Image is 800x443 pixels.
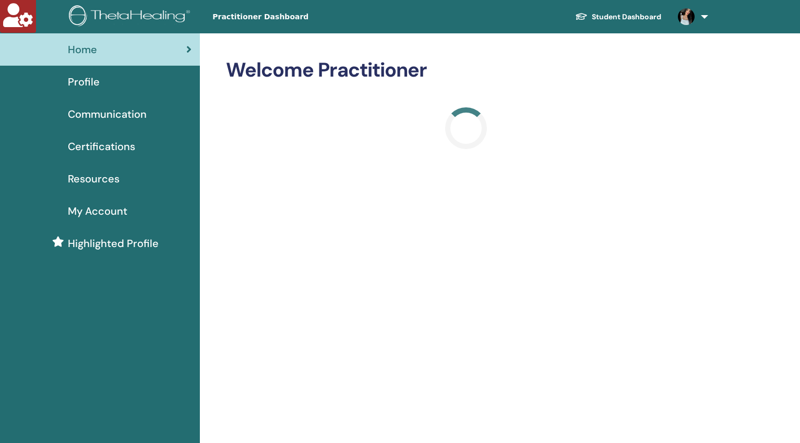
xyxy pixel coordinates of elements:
span: Highlighted Profile [68,236,159,251]
span: Certifications [68,139,135,154]
span: Communication [68,106,147,122]
span: My Account [68,203,127,219]
span: Profile [68,74,100,90]
a: Student Dashboard [567,7,670,27]
span: Practitioner Dashboard [212,11,369,22]
span: Resources [68,171,120,187]
h2: Welcome Practitioner [226,58,706,82]
img: graduation-cap-white.svg [575,12,588,21]
img: logo.png [69,5,194,29]
img: default.jpg [678,8,695,25]
span: Home [68,42,97,57]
